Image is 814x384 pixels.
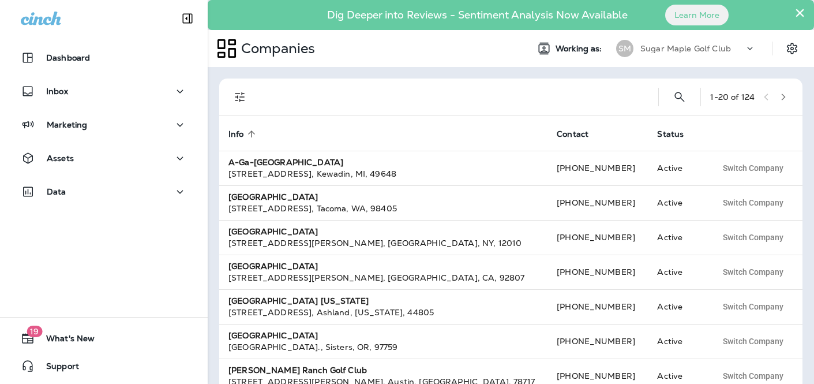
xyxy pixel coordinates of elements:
[27,326,42,337] span: 19
[794,3,805,22] button: Close
[657,129,684,139] span: Status
[648,255,707,289] td: Active
[228,129,244,139] span: Info
[35,361,79,375] span: Support
[723,164,783,172] span: Switch Company
[46,87,68,96] p: Inbox
[717,263,790,281] button: Switch Company
[723,233,783,241] span: Switch Company
[228,330,318,341] strong: [GEOGRAPHIC_DATA]
[717,194,790,211] button: Switch Company
[228,192,318,202] strong: [GEOGRAPHIC_DATA]
[547,151,648,185] td: [PHONE_NUMBER]
[717,229,790,246] button: Switch Company
[12,180,196,203] button: Data
[46,53,90,62] p: Dashboard
[723,337,783,345] span: Switch Company
[648,289,707,324] td: Active
[228,85,252,109] button: Filters
[648,220,707,255] td: Active
[547,255,648,289] td: [PHONE_NUMBER]
[12,80,196,103] button: Inbox
[547,324,648,359] td: [PHONE_NUMBER]
[228,365,367,375] strong: [PERSON_NAME] Ranch Golf Club
[12,355,196,378] button: Support
[228,129,259,139] span: Info
[640,44,731,53] p: Sugar Maple Golf Club
[556,44,605,54] span: Working as:
[723,199,783,207] span: Switch Company
[782,38,802,59] button: Settings
[547,185,648,220] td: [PHONE_NUMBER]
[171,7,204,30] button: Collapse Sidebar
[547,220,648,255] td: [PHONE_NUMBER]
[228,237,538,249] div: [STREET_ADDRESS][PERSON_NAME] , [GEOGRAPHIC_DATA] , NY , 12010
[294,13,661,17] p: Dig Deeper into Reviews - Sentiment Analysis Now Available
[668,85,691,109] button: Search Companies
[710,92,755,102] div: 1 - 20 of 124
[723,268,783,276] span: Switch Company
[228,168,538,180] div: [STREET_ADDRESS] , Kewadin , MI , 49648
[717,333,790,350] button: Switch Company
[12,46,196,69] button: Dashboard
[616,40,633,57] div: SM
[12,327,196,350] button: 19What's New
[228,261,318,271] strong: [GEOGRAPHIC_DATA]
[228,341,538,353] div: [GEOGRAPHIC_DATA]. , Sisters , OR , 97759
[717,159,790,177] button: Switch Company
[717,298,790,315] button: Switch Company
[557,129,603,139] span: Contact
[228,157,343,167] strong: A-Ga-[GEOGRAPHIC_DATA]
[665,5,729,25] button: Learn More
[228,203,538,214] div: [STREET_ADDRESS] , Tacoma , WA , 98405
[547,289,648,324] td: [PHONE_NUMBER]
[657,129,699,139] span: Status
[648,185,707,220] td: Active
[723,372,783,380] span: Switch Company
[723,303,783,311] span: Switch Company
[12,113,196,136] button: Marketing
[228,272,538,284] div: [STREET_ADDRESS][PERSON_NAME] , [GEOGRAPHIC_DATA] , CA , 92807
[648,324,707,359] td: Active
[47,120,87,129] p: Marketing
[237,40,315,57] p: Companies
[47,187,66,196] p: Data
[648,151,707,185] td: Active
[228,226,318,237] strong: [GEOGRAPHIC_DATA]
[47,154,74,163] p: Assets
[228,296,369,306] strong: [GEOGRAPHIC_DATA] [US_STATE]
[12,147,196,170] button: Assets
[228,307,538,318] div: [STREET_ADDRESS] , Ashland , [US_STATE] , 44805
[35,334,95,348] span: What's New
[557,129,588,139] span: Contact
